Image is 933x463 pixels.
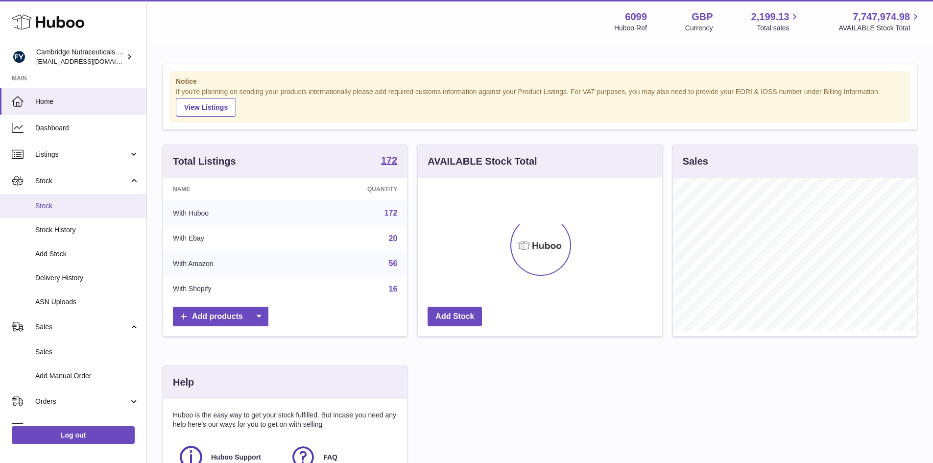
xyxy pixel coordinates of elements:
span: Sales [35,322,129,332]
span: [EMAIL_ADDRESS][DOMAIN_NAME] [36,57,144,65]
span: Listings [35,150,129,159]
span: 2,199.13 [751,10,789,24]
td: With Huboo [163,200,297,226]
div: Cambridge Nutraceuticals Ltd [36,48,124,66]
span: 7,747,974.98 [853,10,910,24]
h3: AVAILABLE Stock Total [428,155,537,168]
p: Huboo is the easy way to get your stock fulfilled. But incase you need any help here's our ways f... [173,411,397,429]
span: FAQ [323,453,337,462]
div: If you're planning on sending your products internationally please add required customs informati... [176,87,904,117]
span: AVAILABLE Stock Total [838,24,921,33]
span: Stock [35,201,139,211]
span: Orders [35,397,129,406]
span: Stock [35,176,129,186]
h3: Total Listings [173,155,236,168]
h3: Help [173,376,194,389]
span: Delivery History [35,273,139,283]
a: 16 [389,285,398,293]
a: Add products [173,307,268,327]
span: Add Stock [35,249,139,259]
span: Sales [35,347,139,357]
span: Total sales [757,24,800,33]
div: Currency [685,24,713,33]
span: Home [35,97,139,106]
strong: Notice [176,77,904,86]
a: View Listings [176,98,236,117]
span: Huboo Support [211,453,261,462]
strong: GBP [692,10,713,24]
img: huboo@camnutra.com [12,49,26,64]
span: ASN Uploads [35,297,139,307]
a: 172 [384,209,398,217]
a: Add Stock [428,307,482,327]
div: Huboo Ref [614,24,647,33]
td: With Amazon [163,251,297,276]
span: Dashboard [35,123,139,133]
span: Usage [35,423,139,433]
strong: 6099 [625,10,647,24]
a: 2,199.13 Total sales [751,10,801,33]
a: 7,747,974.98 AVAILABLE Stock Total [838,10,921,33]
span: Add Manual Order [35,371,139,381]
a: 172 [381,155,397,167]
a: Log out [12,426,135,444]
th: Name [163,178,297,200]
a: 56 [389,259,398,268]
a: 20 [389,234,398,243]
strong: 172 [381,155,397,165]
span: Stock History [35,225,139,235]
td: With Shopify [163,276,297,302]
td: With Ebay [163,226,297,251]
h3: Sales [683,155,708,168]
th: Quantity [297,178,407,200]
